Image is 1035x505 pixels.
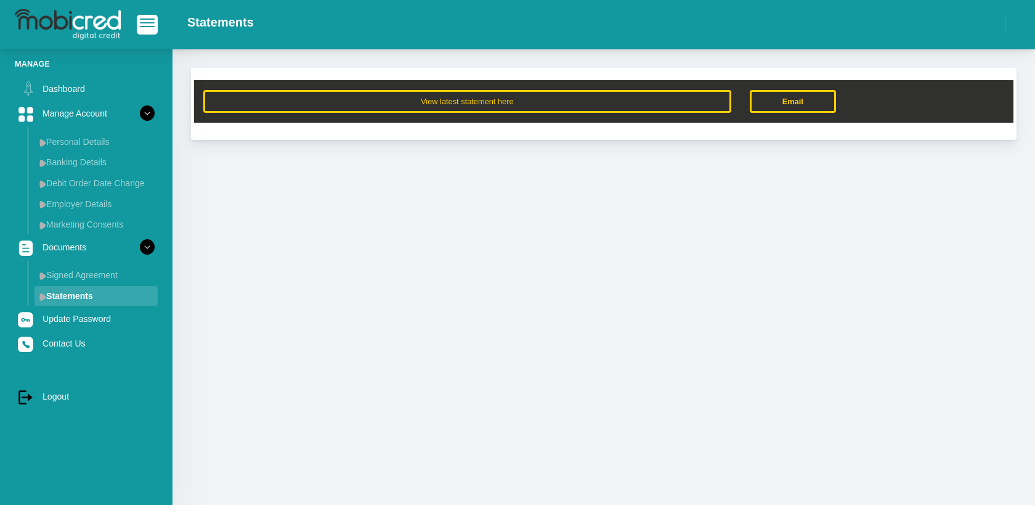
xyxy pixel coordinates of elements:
img: menu arrow [39,139,46,147]
img: menu arrow [39,221,46,229]
a: Debit Order Date Change [34,173,158,193]
a: Statements [34,286,158,306]
a: Logout [15,385,158,408]
button: View latest statement here [203,90,731,113]
a: Marketing Consents [34,215,158,234]
img: menu arrow [39,180,46,188]
a: Contact Us [15,332,158,355]
a: Documents [15,236,158,259]
a: Manage Account [15,102,158,125]
a: Dashboard [15,77,158,101]
img: menu arrow [39,200,46,208]
img: menu arrow [39,159,46,167]
img: logo-mobicred.svg [15,9,121,40]
img: menu arrow [39,293,46,301]
a: Personal Details [34,132,158,152]
a: Employer Details [34,194,158,214]
a: Signed Agreement [34,265,158,285]
h2: Statements [187,15,254,30]
a: Update Password [15,307,158,331]
li: Manage [15,58,158,70]
a: Banking Details [34,152,158,172]
img: menu arrow [39,272,46,280]
a: Email [750,90,836,113]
